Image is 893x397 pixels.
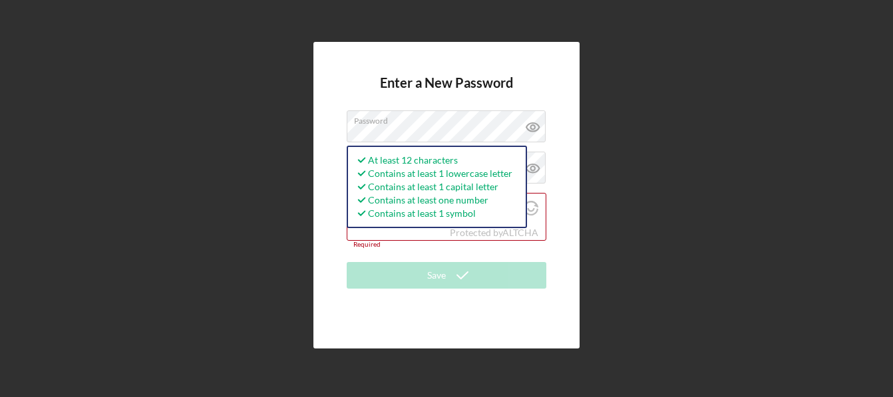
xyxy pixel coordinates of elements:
[355,154,512,167] div: At least 12 characters
[450,227,538,238] div: Protected by
[354,111,546,126] label: Password
[347,262,546,289] button: Save
[502,227,538,238] a: Visit Altcha.org
[347,241,546,249] div: Required
[355,194,512,207] div: Contains at least one number
[524,206,538,217] a: Visit Altcha.org
[355,167,512,180] div: Contains at least 1 lowercase letter
[355,207,512,220] div: Contains at least 1 symbol
[427,262,446,289] div: Save
[355,180,512,194] div: Contains at least 1 capital letter
[380,75,513,110] h4: Enter a New Password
